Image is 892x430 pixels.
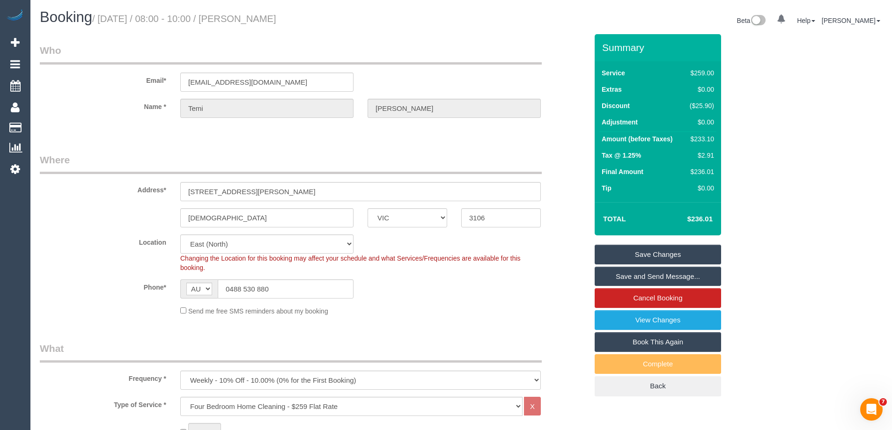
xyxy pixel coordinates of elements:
[602,68,625,78] label: Service
[686,68,714,78] div: $259.00
[40,44,542,65] legend: Who
[368,99,541,118] input: Last Name*
[180,208,354,227] input: Suburb*
[602,151,641,160] label: Tax @ 1.25%
[40,9,92,25] span: Booking
[595,376,721,396] a: Back
[218,279,354,299] input: Phone*
[602,134,672,144] label: Amount (before Taxes)
[686,167,714,176] div: $236.01
[188,307,328,315] span: Send me free SMS reminders about my booking
[686,117,714,127] div: $0.00
[797,17,815,24] a: Help
[686,85,714,94] div: $0.00
[737,17,766,24] a: Beta
[595,245,721,264] a: Save Changes
[33,234,173,247] label: Location
[33,182,173,195] label: Address*
[602,167,643,176] label: Final Amount
[602,85,622,94] label: Extras
[92,14,276,24] small: / [DATE] / 08:00 - 10:00 / [PERSON_NAME]
[595,332,721,352] a: Book This Again
[6,9,24,22] img: Automaid Logo
[686,183,714,193] div: $0.00
[180,99,354,118] input: First Name*
[602,183,612,193] label: Tip
[595,267,721,286] a: Save and Send Message...
[603,215,626,223] strong: Total
[33,99,173,111] label: Name *
[33,73,173,85] label: Email*
[686,101,714,110] div: ($25.90)
[659,215,713,223] h4: $236.01
[40,153,542,174] legend: Where
[860,398,883,421] iframe: Intercom live chat
[33,397,173,409] label: Type of Service *
[602,42,716,53] h3: Summary
[180,255,521,271] span: Changing the Location for this booking may affect your schedule and what Services/Frequencies are...
[33,279,173,292] label: Phone*
[33,371,173,383] label: Frequency *
[750,15,766,27] img: New interface
[180,73,354,92] input: Email*
[40,342,542,363] legend: What
[686,151,714,160] div: $2.91
[595,310,721,330] a: View Changes
[686,134,714,144] div: $233.10
[602,101,630,110] label: Discount
[461,208,541,227] input: Post Code*
[595,288,721,308] a: Cancel Booking
[822,17,880,24] a: [PERSON_NAME]
[879,398,887,406] span: 7
[602,117,638,127] label: Adjustment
